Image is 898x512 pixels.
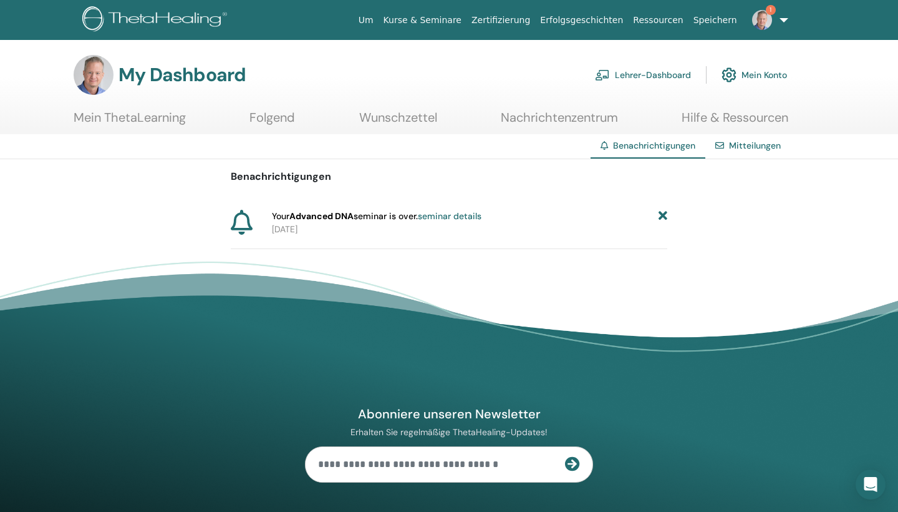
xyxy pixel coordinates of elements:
img: default.jpg [752,10,772,30]
a: Ressourcen [628,9,688,32]
img: chalkboard-teacher.svg [595,69,610,81]
p: Benachrichtigungen [231,169,667,184]
a: Nachrichtenzentrum [501,110,618,134]
a: seminar details [418,210,481,222]
strong: Advanced DNA [289,210,354,222]
span: Your seminar is over. [272,210,481,223]
a: Speichern [688,9,742,32]
a: Erfolgsgeschichten [535,9,628,32]
p: Erhalten Sie regelmäßige ThetaHealing-Updates! [305,426,593,438]
img: default.jpg [74,55,113,95]
h4: Abonniere unseren Newsletter [305,406,593,422]
a: Um [354,9,379,32]
img: logo.png [82,6,231,34]
img: cog.svg [722,64,736,86]
a: Wunschzettel [359,110,437,134]
a: Kurse & Seminare [379,9,466,32]
a: Hilfe & Ressourcen [682,110,788,134]
span: Benachrichtigungen [613,140,695,151]
a: Mein ThetaLearning [74,110,186,134]
p: [DATE] [272,223,667,236]
h3: My Dashboard [118,64,246,86]
div: Open Intercom Messenger [856,470,886,500]
a: Lehrer-Dashboard [595,61,691,89]
a: Zertifizierung [466,9,535,32]
a: Mitteilungen [729,140,781,151]
a: Mein Konto [722,61,787,89]
a: Folgend [249,110,295,134]
span: 1 [766,5,776,15]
